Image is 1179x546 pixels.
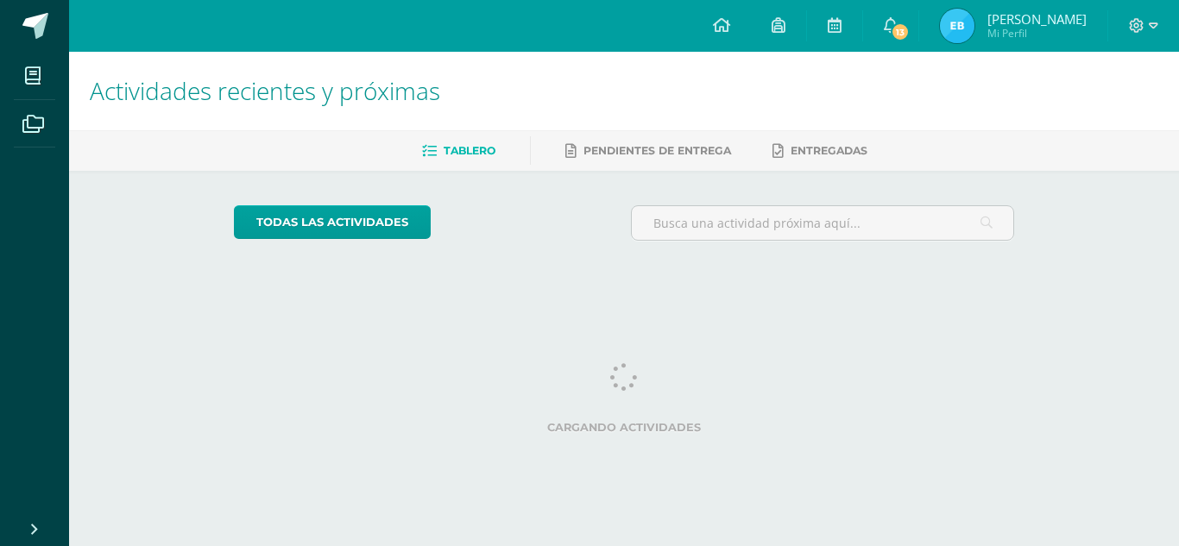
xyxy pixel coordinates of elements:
a: todas las Actividades [234,205,431,239]
a: Entregadas [772,137,867,165]
a: Pendientes de entrega [565,137,731,165]
label: Cargando actividades [234,421,1015,434]
span: Tablero [444,144,495,157]
span: [PERSON_NAME] [987,10,1087,28]
span: Entregadas [791,144,867,157]
a: Tablero [422,137,495,165]
span: Mi Perfil [987,26,1087,41]
input: Busca una actividad próxima aquí... [632,206,1014,240]
span: Pendientes de entrega [583,144,731,157]
span: Actividades recientes y próximas [90,74,440,107]
img: 0ed109ca12d1264537df69ef7edd7325.png [940,9,974,43]
span: 13 [891,22,910,41]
